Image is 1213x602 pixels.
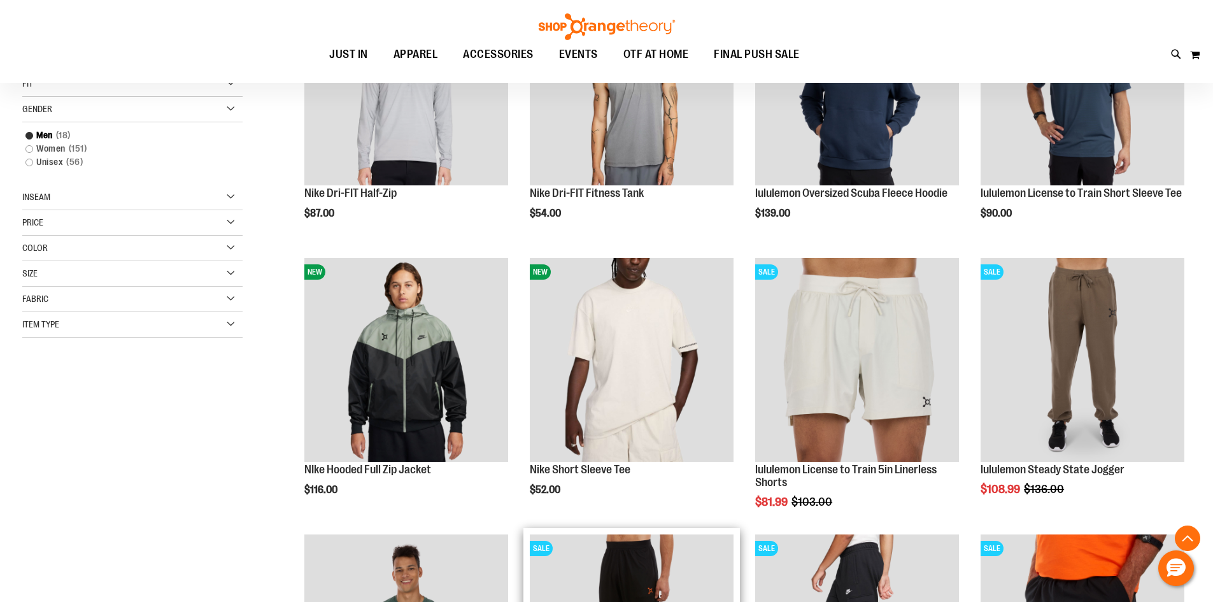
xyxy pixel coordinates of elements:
button: Hello, have a question? Let’s chat. [1158,550,1194,586]
span: $108.99 [981,483,1022,496]
img: lululemon Steady State Jogger [981,258,1184,462]
a: ACCESSORIES [450,40,546,69]
button: Back To Top [1175,526,1200,551]
span: OTF AT HOME [623,40,689,69]
a: EVENTS [546,40,611,69]
span: 56 [63,155,86,169]
img: lululemon License to Train 5in Linerless Shorts [755,258,959,462]
span: EVENTS [559,40,598,69]
a: lululemon License to Train 5in Linerless ShortsSALE [755,258,959,464]
span: ACCESSORIES [463,40,534,69]
img: Shop Orangetheory [537,13,677,40]
div: product [974,252,1191,528]
a: NIke Hooded Full Zip Jacket [304,463,431,476]
span: Gender [22,104,52,114]
span: SALE [530,541,553,556]
a: NIke Hooded Full Zip JacketNEW [304,258,508,464]
a: lululemon Steady State Jogger [981,463,1124,476]
span: $87.00 [304,208,336,219]
span: Color [22,243,48,253]
span: NEW [530,264,551,280]
span: FINAL PUSH SALE [714,40,800,69]
span: $103.00 [791,496,834,508]
a: Men18 [19,129,231,142]
span: NEW [304,264,325,280]
img: NIke Hooded Full Zip Jacket [304,258,508,462]
span: $136.00 [1024,483,1066,496]
span: 18 [53,129,74,142]
span: $54.00 [530,208,563,219]
span: Inseam [22,192,50,202]
span: SALE [755,541,778,556]
a: OTF AT HOME [611,40,702,69]
span: Fabric [22,294,48,304]
a: Nike Short Sleeve Tee [530,463,630,476]
a: lululemon Steady State JoggerSALE [981,258,1184,464]
span: $139.00 [755,208,792,219]
a: lululemon License to Train Short Sleeve Tee [981,187,1182,199]
span: Price [22,217,43,227]
span: $81.99 [755,496,790,508]
span: $90.00 [981,208,1014,219]
a: Nike Dri-FIT Fitness Tank [530,187,644,199]
a: APPAREL [381,40,451,69]
span: SALE [755,264,778,280]
span: Fit [22,78,33,89]
a: Unisex56 [19,155,231,169]
span: SALE [981,264,1004,280]
span: $52.00 [530,484,562,496]
img: Nike Short Sleeve Tee [530,258,734,462]
div: product [298,252,514,528]
span: Item Type [22,319,59,329]
a: FINAL PUSH SALE [701,40,812,69]
span: JUST IN [329,40,368,69]
span: APPAREL [394,40,438,69]
div: product [749,252,965,540]
a: lululemon Oversized Scuba Fleece Hoodie [755,187,947,199]
a: Nike Short Sleeve TeeNEW [530,258,734,464]
span: SALE [981,541,1004,556]
div: product [523,252,740,528]
a: Women151 [19,142,231,155]
span: Size [22,268,38,278]
span: 151 [66,142,90,155]
a: JUST IN [316,40,381,69]
span: $116.00 [304,484,339,496]
a: Nike Dri-FIT Half-Zip [304,187,397,199]
a: lululemon License to Train 5in Linerless Shorts [755,463,937,489]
